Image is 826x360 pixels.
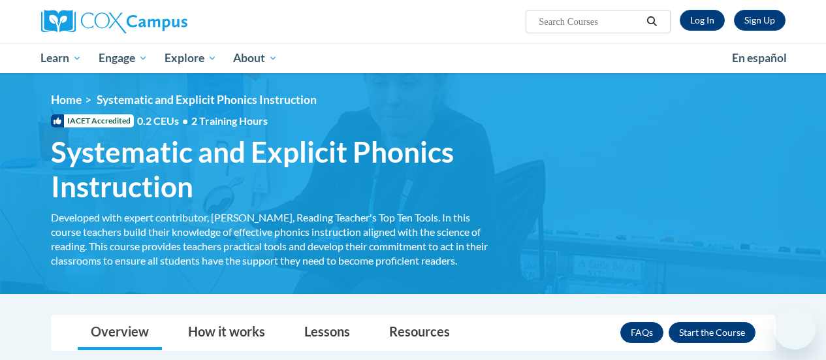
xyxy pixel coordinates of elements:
[225,43,286,73] a: About
[175,316,278,350] a: How it works
[233,50,278,66] span: About
[191,114,268,127] span: 2 Training Hours
[182,114,188,127] span: •
[732,51,787,65] span: En español
[669,322,755,343] button: Enroll
[33,43,91,73] a: Learn
[291,316,363,350] a: Lessons
[51,210,501,268] div: Developed with expert contributor, [PERSON_NAME], Reading Teacher's Top Ten Tools. In this course...
[774,308,816,350] iframe: Button to launch messaging window
[376,316,463,350] a: Resources
[137,114,268,128] span: 0.2 CEUs
[99,50,148,66] span: Engage
[537,14,642,29] input: Search Courses
[723,44,795,72] a: En español
[51,114,134,127] span: IACET Accredited
[40,50,82,66] span: Learn
[156,43,225,73] a: Explore
[78,316,162,350] a: Overview
[734,10,786,31] a: Register
[97,93,317,106] span: Systematic and Explicit Phonics Instruction
[680,10,725,31] a: Log In
[620,322,663,343] a: FAQs
[31,43,795,73] div: Main menu
[165,50,217,66] span: Explore
[642,14,661,29] button: Search
[90,43,156,73] a: Engage
[51,93,82,106] a: Home
[51,135,501,204] span: Systematic and Explicit Phonics Instruction
[41,10,276,33] a: Cox Campus
[41,10,187,33] img: Cox Campus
